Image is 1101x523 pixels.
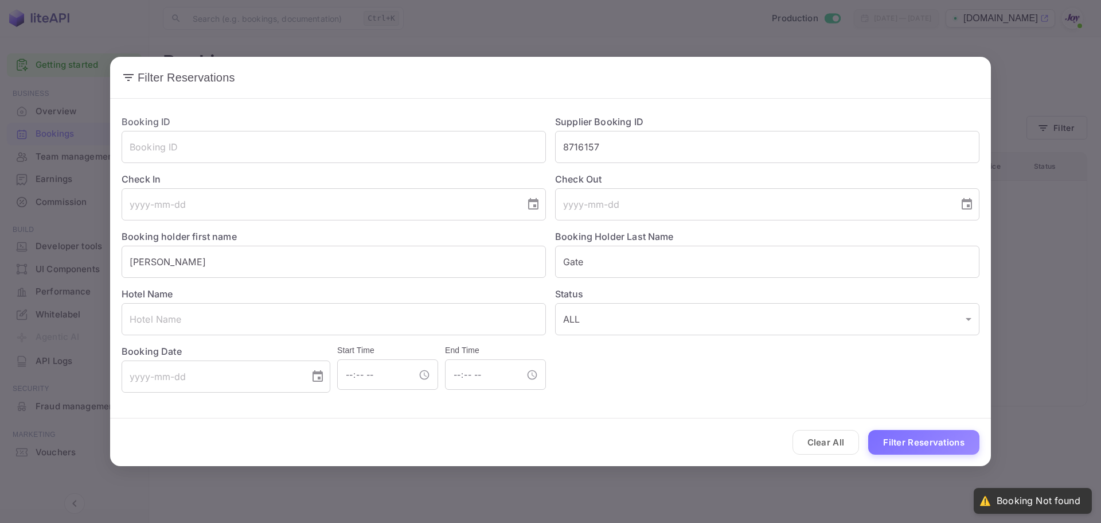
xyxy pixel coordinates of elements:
[445,344,546,357] h6: End Time
[122,246,546,278] input: Holder First Name
[122,188,517,220] input: yyyy-mm-dd
[122,116,171,127] label: Booking ID
[122,172,546,186] label: Check In
[306,365,329,388] button: Choose date
[955,193,978,216] button: Choose date
[122,303,546,335] input: Hotel Name
[555,116,643,127] label: Supplier Booking ID
[555,231,674,242] label: Booking Holder Last Name
[555,172,979,186] label: Check Out
[555,287,979,301] label: Status
[997,495,1080,507] div: Booking Not found
[337,344,438,357] h6: Start Time
[122,231,237,242] label: Booking holder first name
[555,303,979,335] div: ALL
[792,430,860,455] button: Clear All
[555,188,951,220] input: yyyy-mm-dd
[555,131,979,163] input: Supplier Booking ID
[555,246,979,278] input: Holder Last Name
[122,361,302,393] input: yyyy-mm-dd
[979,495,991,507] div: ⚠️
[522,193,545,216] button: Choose date
[122,288,173,300] label: Hotel Name
[122,344,330,358] label: Booking Date
[122,131,546,163] input: Booking ID
[868,430,979,455] button: Filter Reservations
[110,57,991,98] h2: Filter Reservations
